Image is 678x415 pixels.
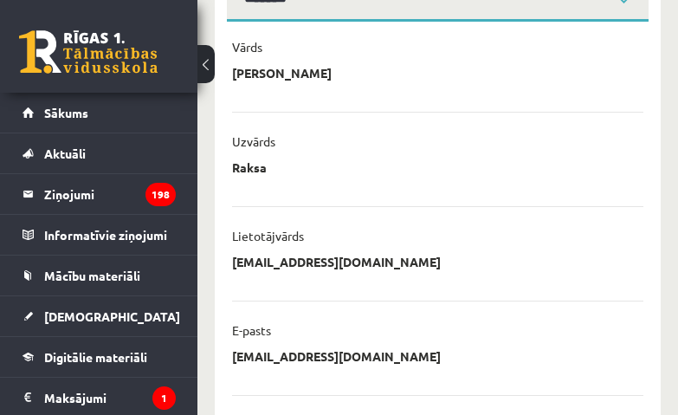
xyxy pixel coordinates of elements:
p: Uzvārds [232,133,275,149]
p: [EMAIL_ADDRESS][DOMAIN_NAME] [232,348,441,364]
span: Sākums [44,105,88,120]
span: Digitālie materiāli [44,349,147,365]
span: Aktuāli [44,146,86,161]
span: [DEMOGRAPHIC_DATA] [44,308,180,324]
p: Raksa [232,159,267,175]
a: [DEMOGRAPHIC_DATA] [23,296,176,336]
p: Lietotājvārds [232,228,304,243]
a: Sākums [23,93,176,133]
legend: Ziņojumi [44,174,176,214]
a: Aktuāli [23,133,176,173]
a: Digitālie materiāli [23,337,176,377]
p: Vārds [232,39,262,55]
p: [EMAIL_ADDRESS][DOMAIN_NAME] [232,254,441,269]
p: E-pasts [232,322,271,338]
i: 1 [152,386,176,410]
a: Mācību materiāli [23,256,176,295]
span: Mācību materiāli [44,268,140,283]
a: Informatīvie ziņojumi [23,215,176,255]
p: [PERSON_NAME] [232,65,332,81]
a: Ziņojumi198 [23,174,176,214]
i: 198 [145,183,176,206]
a: Rīgas 1. Tālmācības vidusskola [19,30,158,74]
legend: Informatīvie ziņojumi [44,215,176,255]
